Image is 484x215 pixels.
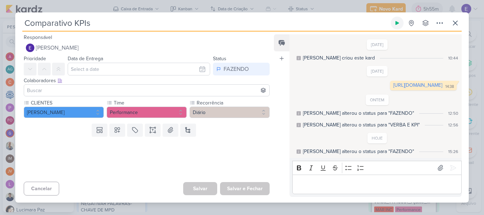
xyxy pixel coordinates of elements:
[107,107,187,118] button: Performance
[303,121,420,129] div: Eduardo alterou o status para "VERBA E KPI"
[26,86,268,95] input: Buscar
[36,44,79,52] span: [PERSON_NAME]
[196,99,270,107] label: Recorrência
[297,123,301,127] div: Este log é visível à todos no kard
[445,84,454,90] div: 14:38
[24,77,270,84] div: Colaboradores
[24,182,59,196] button: Cancelar
[24,34,52,40] label: Responsável
[393,82,442,88] a: [URL][DOMAIN_NAME]
[303,109,414,117] div: Eduardo alterou o status para "FAZENDO"
[297,56,301,60] div: Este log é visível à todos no kard
[113,99,187,107] label: Time
[303,54,375,62] div: Eduardo criou este kard
[448,55,458,61] div: 10:44
[297,111,301,115] div: Este log é visível à todos no kard
[68,63,210,75] input: Select a date
[30,99,104,107] label: CLIENTES
[213,56,226,62] label: Status
[22,17,389,29] input: Kard Sem Título
[448,148,458,155] div: 15:26
[24,41,270,54] button: [PERSON_NAME]
[24,56,46,62] label: Prioridade
[24,107,104,118] button: [PERSON_NAME]
[292,161,462,175] div: Editor toolbar
[224,65,249,73] div: FAZENDO
[394,20,400,26] div: Ligar relógio
[68,56,103,62] label: Data de Entrega
[26,44,34,52] img: Eduardo Quaresma
[297,149,301,154] div: Este log é visível à todos no kard
[213,63,270,75] button: FAZENDO
[303,148,414,155] div: Eduardo alterou o status para "FAZENDO"
[448,110,458,117] div: 12:50
[448,122,458,128] div: 12:56
[292,175,462,194] div: Editor editing area: main
[190,107,270,118] button: Diário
